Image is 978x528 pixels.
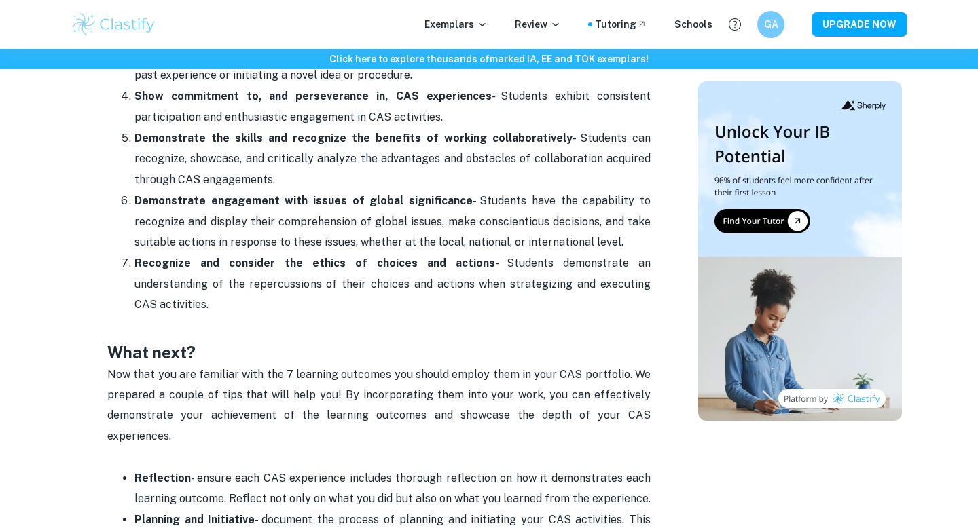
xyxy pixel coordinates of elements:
h6: GA [763,17,779,32]
h6: Click here to explore thousands of marked IA, EE and TOK exemplars ! [3,52,975,67]
strong: Recognize and consider the ethics of choices and actions [134,257,495,269]
img: Thumbnail [698,81,902,421]
p: - Students demonstrate an understanding of the repercussions of their choices and actions when st... [134,253,651,315]
p: Review [515,17,561,32]
p: - Students have the capability to recognize and display their comprehension of global issues, mak... [134,191,651,252]
h3: What next? [107,316,651,364]
p: - Students can recognize, showcase, and critically analyze the advantages and obstacles of collab... [134,128,651,190]
button: GA [757,11,784,38]
p: - ensure each CAS experience includes thorough reflection on how it demonstrates each learning ou... [134,468,651,510]
strong: Reflection [134,472,191,485]
img: Clastify logo [71,11,157,38]
a: Tutoring [595,17,647,32]
p: - Students exhibit consistent participation and enthusiastic engagement in CAS activities. [134,86,651,128]
button: Help and Feedback [723,13,746,36]
strong: Demonstrate engagement with issues of global significance [134,194,473,207]
p: Now that you are familiar with the 7 learning outcomes you should employ them in your CAS portfol... [107,364,651,468]
p: Exemplars [424,17,488,32]
strong: Demonstrate the skills and recognize the benefits of working collaboratively [134,132,573,145]
strong: Show commitment to, and perseverance in, CAS experiences [134,90,492,102]
button: UPGRADE NOW [812,12,907,37]
strong: Planning and Initiative [134,513,255,526]
a: Schools [674,17,712,32]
